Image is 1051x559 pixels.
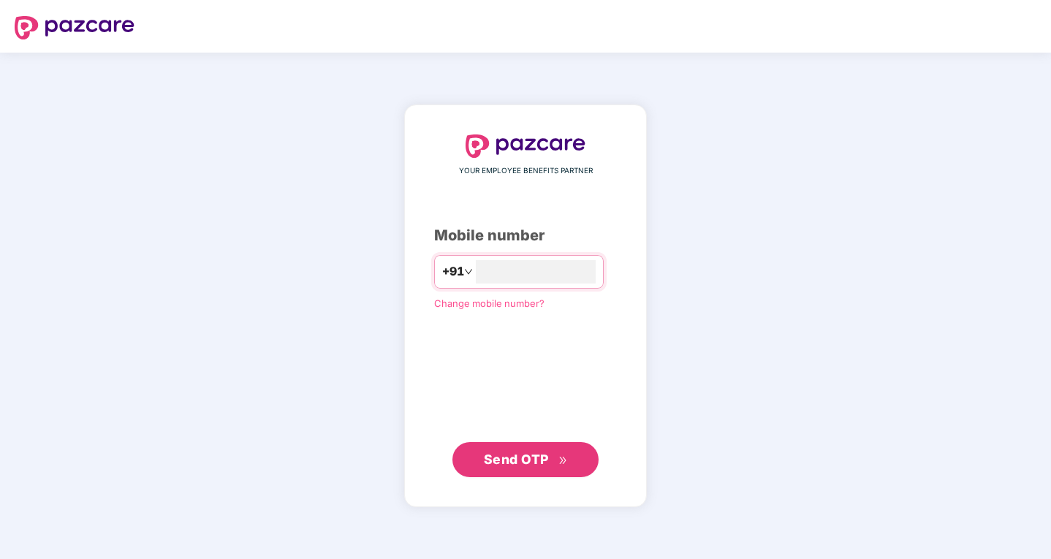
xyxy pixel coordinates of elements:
[464,267,473,276] span: down
[466,134,585,158] img: logo
[452,442,599,477] button: Send OTPdouble-right
[434,224,617,247] div: Mobile number
[434,297,545,309] a: Change mobile number?
[15,16,134,39] img: logo
[484,452,549,467] span: Send OTP
[459,165,593,177] span: YOUR EMPLOYEE BENEFITS PARTNER
[558,456,568,465] span: double-right
[442,262,464,281] span: +91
